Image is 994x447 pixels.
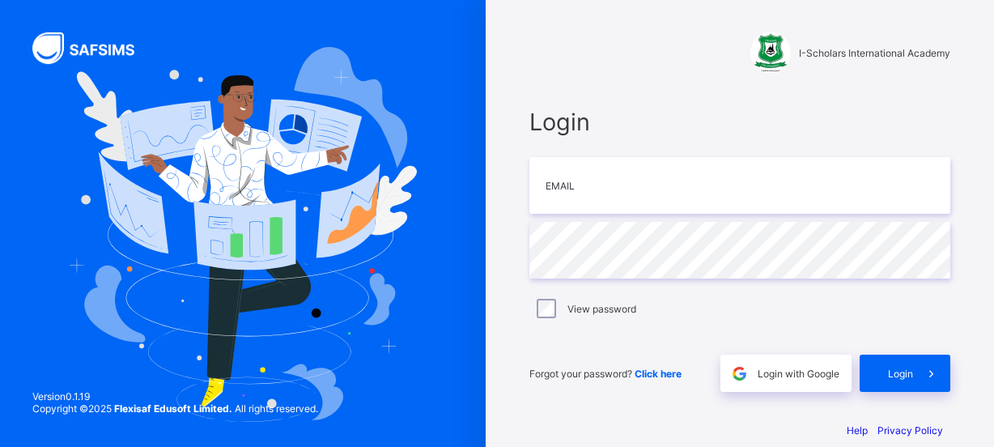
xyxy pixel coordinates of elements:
a: Privacy Policy [877,424,943,436]
img: Hero Image [69,47,418,422]
span: Copyright © 2025 All rights reserved. [32,402,318,415]
span: I-Scholars International Academy [799,47,950,59]
span: Version 0.1.19 [32,390,318,402]
span: Forgot your password? [529,368,682,380]
a: Help [847,424,868,436]
label: View password [567,303,636,315]
strong: Flexisaf Edusoft Limited. [114,402,232,415]
span: Login [529,108,950,136]
img: google.396cfc9801f0270233282035f929180a.svg [730,364,749,383]
img: SAFSIMS Logo [32,32,154,64]
span: Login with Google [758,368,839,380]
span: Login [888,368,913,380]
a: Click here [635,368,682,380]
